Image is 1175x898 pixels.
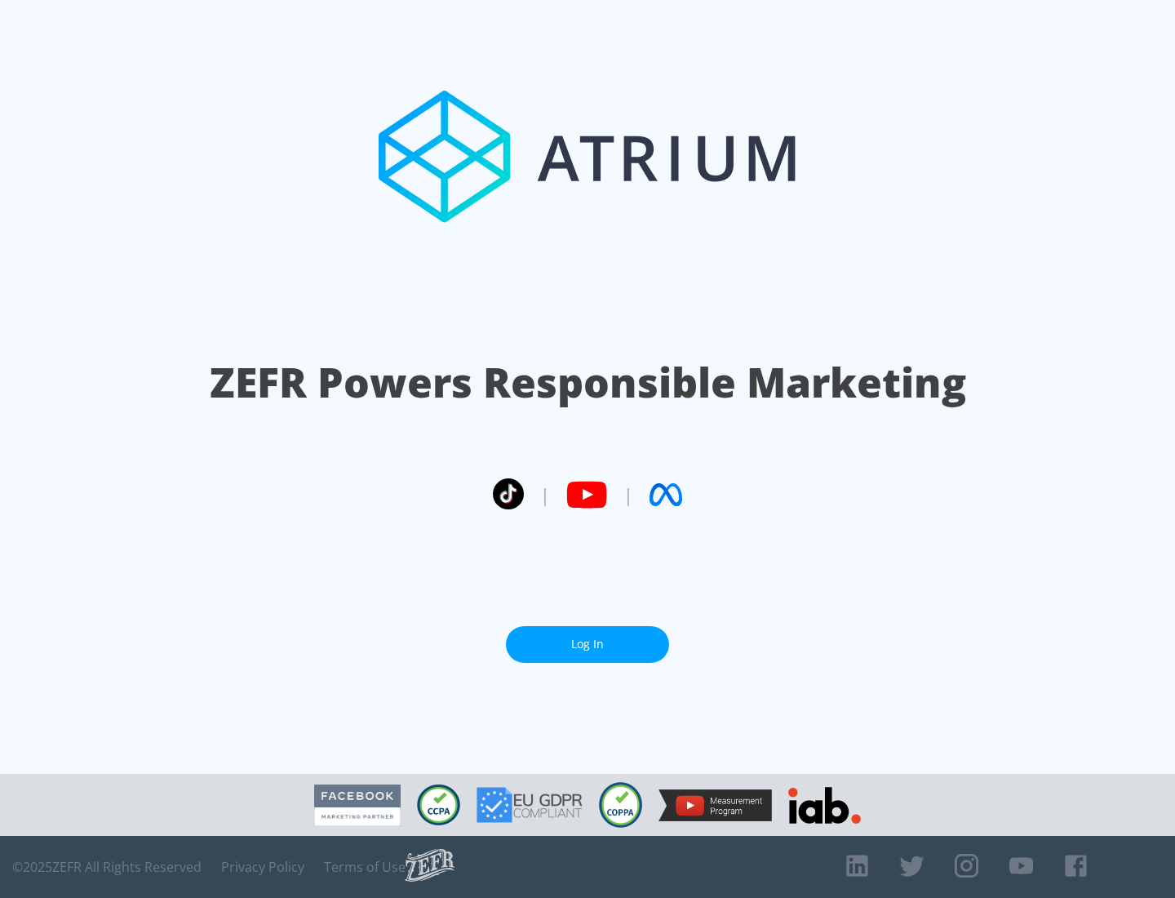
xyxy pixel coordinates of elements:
img: IAB [788,787,861,824]
span: © 2025 ZEFR All Rights Reserved [12,859,202,875]
h1: ZEFR Powers Responsible Marketing [210,354,966,411]
a: Log In [506,626,669,663]
img: COPPA Compliant [599,782,642,828]
img: GDPR Compliant [477,787,583,823]
a: Terms of Use [324,859,406,875]
img: YouTube Measurement Program [658,789,772,821]
span: | [540,482,550,507]
img: Facebook Marketing Partner [314,785,401,826]
a: Privacy Policy [221,859,304,875]
img: CCPA Compliant [417,785,460,825]
span: | [623,482,633,507]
